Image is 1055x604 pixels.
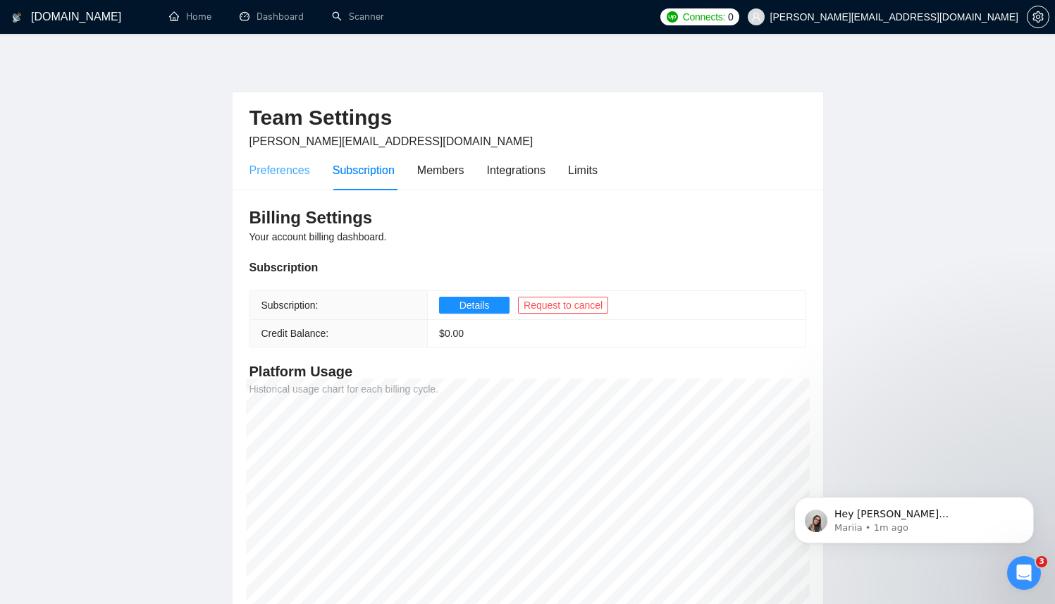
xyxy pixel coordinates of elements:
[439,297,510,314] button: Details
[518,297,608,314] button: Request to cancel
[459,297,490,313] span: Details
[524,297,603,313] span: Request to cancel
[261,300,319,311] span: Subscription:
[249,135,533,147] span: [PERSON_NAME][EMAIL_ADDRESS][DOMAIN_NAME]
[249,259,806,276] div: Subscription
[439,328,464,339] span: $ 0.00
[240,11,304,23] a: dashboardDashboard
[751,12,761,22] span: user
[249,207,806,229] h3: Billing Settings
[1036,556,1047,567] span: 3
[1027,11,1049,23] a: setting
[332,11,384,23] a: searchScanner
[261,328,329,339] span: Credit Balance:
[568,161,598,179] div: Limits
[487,161,546,179] div: Integrations
[667,11,678,23] img: upwork-logo.png
[417,161,464,179] div: Members
[773,467,1055,566] iframe: Intercom notifications message
[333,161,395,179] div: Subscription
[249,104,806,132] h2: Team Settings
[683,9,725,25] span: Connects:
[1027,6,1049,28] button: setting
[169,11,211,23] a: homeHome
[728,9,734,25] span: 0
[1007,556,1041,590] iframe: Intercom live chat
[12,6,22,29] img: logo
[249,231,387,242] span: Your account billing dashboard.
[249,161,310,179] div: Preferences
[249,362,806,381] h4: Platform Usage
[1028,11,1049,23] span: setting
